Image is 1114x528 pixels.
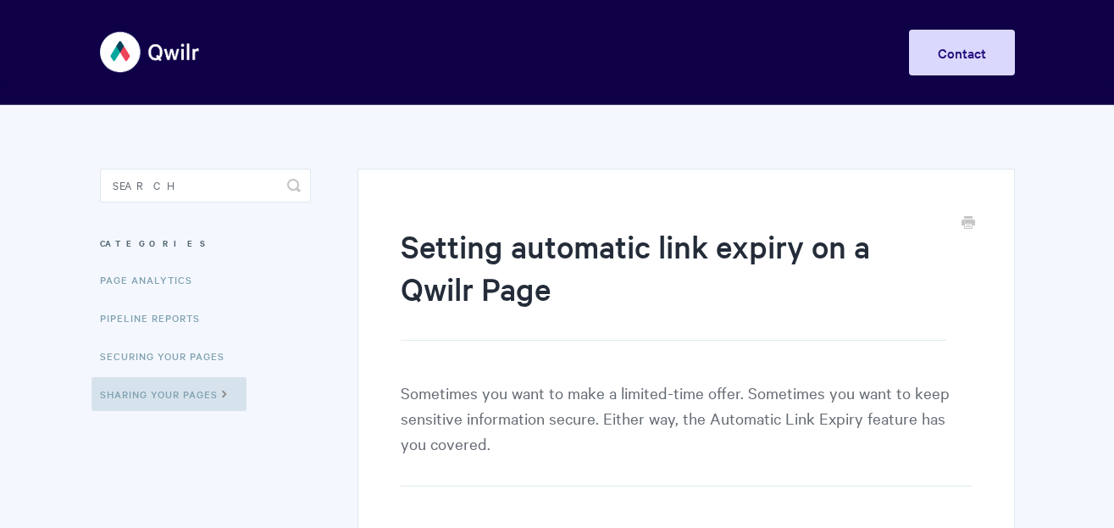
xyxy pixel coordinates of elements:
[401,380,971,486] p: Sometimes you want to make a limited-time offer. Sometimes you want to keep sensitive information...
[100,228,311,258] h3: Categories
[91,377,247,411] a: Sharing Your Pages
[100,301,213,335] a: Pipeline reports
[100,169,311,203] input: Search
[100,20,201,84] img: Qwilr Help Center
[962,214,975,233] a: Print this Article
[100,339,237,373] a: Securing Your Pages
[401,225,945,341] h1: Setting automatic link expiry on a Qwilr Page
[100,263,205,297] a: Page Analytics
[909,30,1015,75] a: Contact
